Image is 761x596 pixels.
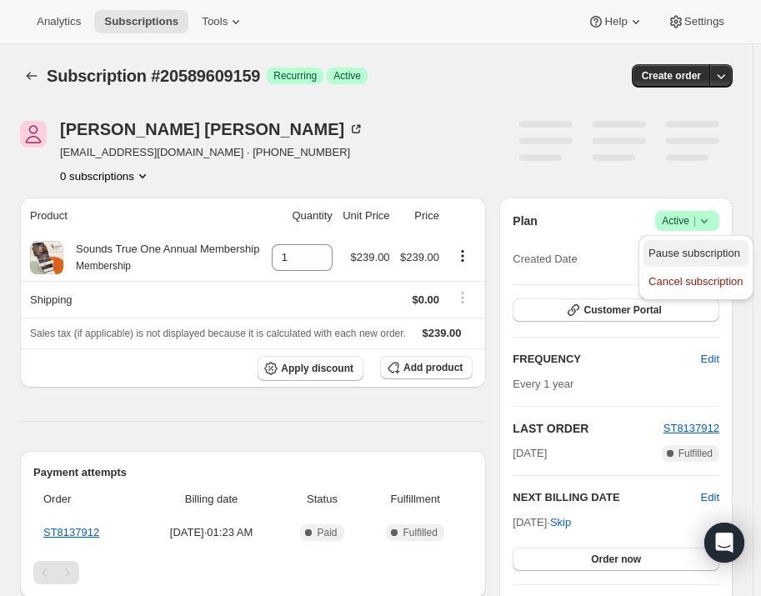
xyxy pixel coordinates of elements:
[380,356,473,379] button: Add product
[192,10,254,33] button: Tools
[701,351,719,368] span: Edit
[94,10,188,33] button: Subscriptions
[146,491,277,508] span: Billing date
[400,251,439,263] span: $239.00
[513,298,719,322] button: Customer Portal
[33,464,473,481] h2: Payment attempts
[550,514,571,531] span: Skip
[30,241,63,274] img: product img
[648,247,740,259] span: Pause subscription
[513,516,571,528] span: [DATE] ·
[368,491,463,508] span: Fulfillment
[20,121,47,148] span: Eric Hannemann
[287,491,358,508] span: Status
[63,241,259,274] div: Sounds True One Annual Membership
[33,561,473,584] nav: Pagination
[691,346,729,373] button: Edit
[281,362,353,375] span: Apply discount
[258,356,363,381] button: Apply discount
[60,168,151,184] button: Product actions
[37,15,81,28] span: Analytics
[33,481,141,518] th: Order
[104,15,178,28] span: Subscriptions
[684,15,724,28] span: Settings
[648,275,743,288] span: Cancel subscription
[632,64,711,88] button: Create order
[20,198,266,234] th: Product
[663,420,719,437] button: ST8137912
[591,553,641,566] span: Order now
[403,361,463,374] span: Add product
[583,303,661,317] span: Customer Portal
[395,198,444,234] th: Price
[47,67,260,85] span: Subscription #20589609159
[540,509,581,536] button: Skip
[513,420,663,437] h2: LAST ORDER
[403,526,437,539] span: Fulfilled
[513,351,700,368] h2: FREQUENCY
[317,526,337,539] span: Paid
[701,489,719,506] button: Edit
[578,10,653,33] button: Help
[704,523,744,563] div: Open Intercom Messenger
[604,15,627,28] span: Help
[27,10,91,33] button: Analytics
[513,489,700,506] h2: NEXT BILLING DATE
[146,524,277,541] span: [DATE] · 01:23 AM
[693,214,696,228] span: |
[266,198,338,234] th: Quantity
[333,69,361,83] span: Active
[76,260,131,272] small: Membership
[423,327,462,339] span: $239.00
[412,293,439,306] span: $0.00
[678,447,713,460] span: Fulfilled
[338,198,395,234] th: Unit Price
[513,548,719,571] button: Order now
[202,15,228,28] span: Tools
[30,328,406,339] span: Sales tax (if applicable) is not displayed because it is calculated with each new order.
[351,251,390,263] span: $239.00
[513,213,538,229] h2: Plan
[20,64,43,88] button: Subscriptions
[43,526,99,538] a: ST8137912
[513,445,547,462] span: [DATE]
[60,144,364,161] span: [EMAIL_ADDRESS][DOMAIN_NAME] · [PHONE_NUMBER]
[513,378,573,390] span: Every 1 year
[449,288,476,307] button: Shipping actions
[273,69,317,83] span: Recurring
[513,251,577,268] span: Created Date
[663,422,719,434] a: ST8137912
[20,281,266,318] th: Shipping
[642,69,701,83] span: Create order
[449,247,476,265] button: Product actions
[60,121,364,138] div: [PERSON_NAME] [PERSON_NAME]
[643,240,748,267] button: Pause subscription
[662,213,713,229] span: Active
[658,10,734,33] button: Settings
[643,268,748,295] button: Cancel subscription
